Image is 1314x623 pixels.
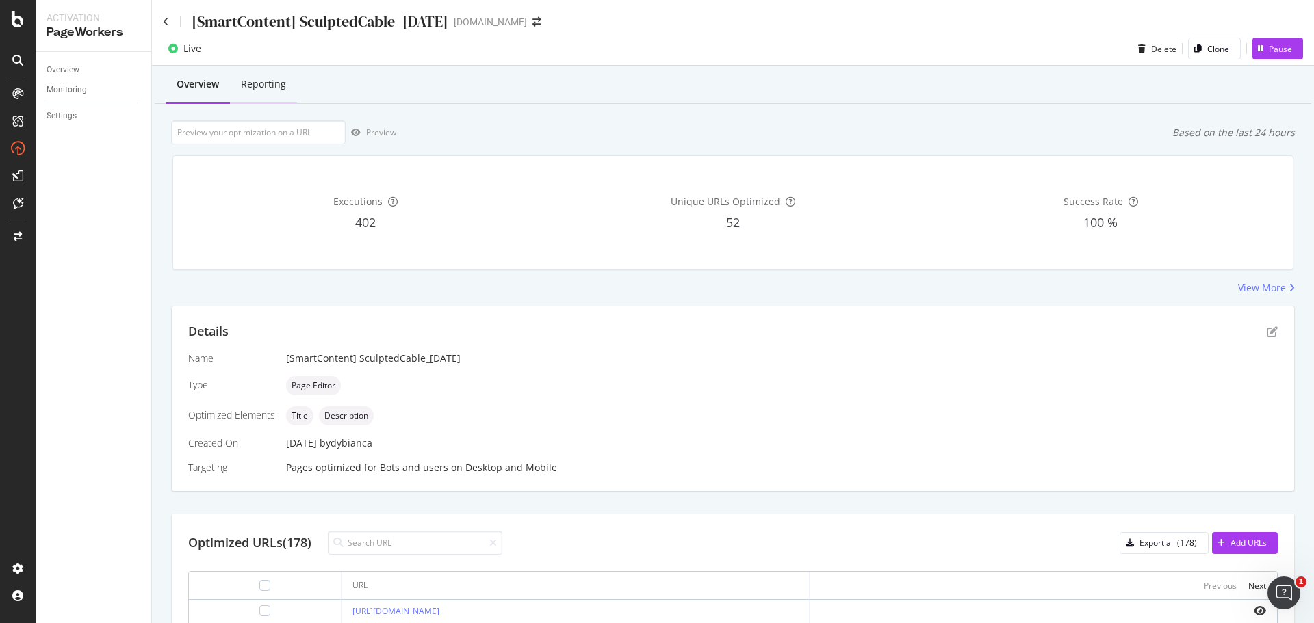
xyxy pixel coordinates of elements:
a: Overview [47,63,142,77]
div: Preview [366,127,396,138]
button: Export all (178) [1120,532,1209,554]
div: Details [188,323,229,341]
a: Click to go back [163,17,169,27]
a: Settings [47,109,142,123]
span: Executions [333,195,383,208]
span: 100 % [1083,214,1118,230]
div: [DATE] [286,436,1278,450]
div: by dybianca [320,436,372,450]
iframe: Intercom live chat [1267,576,1300,609]
div: Pause [1269,43,1292,55]
span: Page Editor [292,382,335,390]
div: Pages optimized for on [286,461,1278,475]
div: Desktop and Mobile [465,461,557,475]
i: eye [1254,605,1266,616]
div: Next [1248,580,1266,592]
div: Settings [47,109,77,123]
div: Monitoring [47,83,87,97]
span: 52 [726,214,740,230]
div: Clone [1207,43,1229,55]
a: Monitoring [47,83,142,97]
div: PageWorkers [47,25,140,40]
a: View More [1238,281,1295,295]
div: [SmartContent] SculptedCable_[DATE] [286,352,1278,365]
span: 1 [1296,576,1306,587]
div: Targeting [188,461,275,475]
div: [DOMAIN_NAME] [454,15,527,29]
div: Previous [1204,580,1237,592]
div: Created On [188,436,275,450]
div: neutral label [319,406,374,425]
div: Live [183,42,201,55]
input: Search URL [328,531,502,555]
span: Description [324,412,368,420]
div: URL [352,579,368,592]
div: arrow-right-arrow-left [532,17,541,27]
div: Overview [177,77,219,91]
span: 402 [355,214,376,230]
div: neutral label [286,406,313,425]
div: pen-to-square [1267,326,1278,337]
span: Title [292,412,308,420]
button: Clone [1188,38,1241,59]
div: Activation [47,11,140,25]
div: Optimized Elements [188,408,275,422]
div: Based on the last 24 hours [1172,126,1295,140]
div: Type [188,378,275,392]
input: Preview your optimization on a URL [171,120,346,144]
button: Delete [1133,38,1176,59]
button: Add URLs [1212,532,1278,554]
div: Add URLs [1231,537,1267,548]
div: Overview [47,63,79,77]
button: Previous [1204,577,1237,594]
div: Name [188,352,275,365]
span: Unique URLs Optimized [671,195,780,208]
a: [URL][DOMAIN_NAME] [352,605,439,617]
div: Reporting [241,77,286,91]
div: Bots and users [380,461,448,475]
button: Next [1248,577,1266,594]
div: [SmartContent] SculptedCable_[DATE] [192,11,448,32]
div: neutral label [286,376,341,395]
button: Pause [1252,38,1303,59]
div: Delete [1151,43,1176,55]
div: Export all (178) [1139,537,1197,548]
div: Optimized URLs (178) [188,534,311,552]
button: Preview [346,122,396,144]
div: View More [1238,281,1286,295]
span: Success Rate [1064,195,1123,208]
